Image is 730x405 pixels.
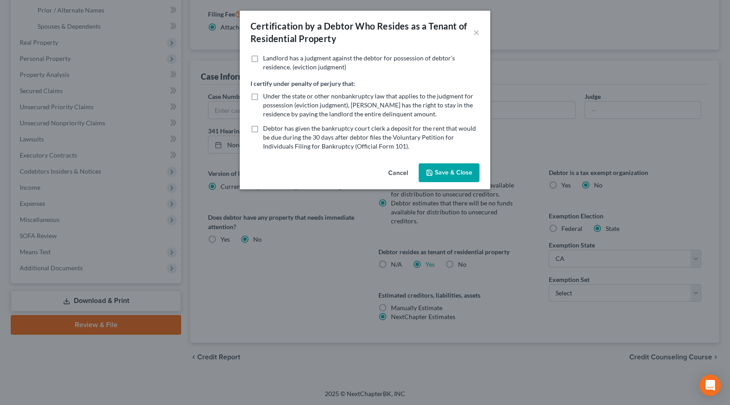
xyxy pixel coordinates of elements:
div: Open Intercom Messenger [700,375,721,396]
span: Debtor has given the bankruptcy court clerk a deposit for the rent that would be due during the 3... [263,124,476,150]
span: Landlord has a judgment against the debtor for possession of debtor’s residence. (eviction judgment) [263,54,455,71]
label: I certify under penalty of perjury that: [250,79,355,88]
button: Save & Close [419,163,480,182]
span: Under the state or other nonbankruptcy law that applies to the judgment for possession (eviction ... [263,92,473,118]
button: × [473,27,480,38]
button: Cancel [381,164,415,182]
div: Certification by a Debtor Who Resides as a Tenant of Residential Property [250,20,473,45]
